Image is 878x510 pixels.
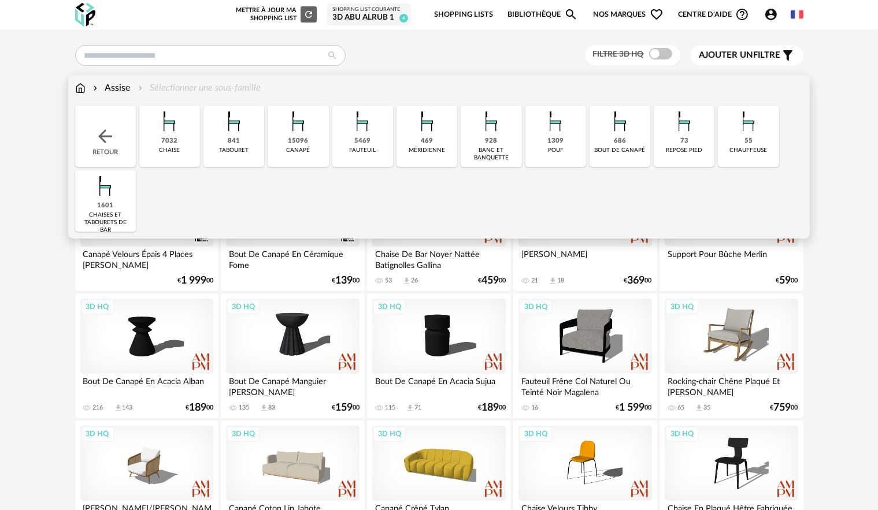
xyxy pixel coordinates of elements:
[733,106,764,137] img: Assise.png
[464,147,518,162] div: banc et banquette
[228,137,240,146] div: 841
[90,170,121,202] img: Assise.png
[770,404,798,412] div: € 00
[123,404,133,412] div: 143
[97,202,113,210] div: 1601
[402,277,411,285] span: Download icon
[540,106,571,137] img: Assise.png
[665,374,798,397] div: Rocking-chair Chêne Plaqué Et [PERSON_NAME]
[699,50,781,61] span: filtre
[677,404,684,412] div: 65
[620,404,645,412] span: 1 599
[547,137,564,146] div: 1309
[409,147,445,154] div: méridienne
[373,299,406,314] div: 3D HQ
[665,426,699,441] div: 3D HQ
[332,13,406,23] div: 3D ABU ALRUB 1
[93,404,103,412] div: 216
[226,374,359,397] div: Bout De Canapé Manguier [PERSON_NAME]
[485,137,497,146] div: 928
[730,147,768,154] div: chauffeuse
[549,277,557,285] span: Download icon
[411,277,418,285] div: 26
[691,46,803,65] button: Ajouter unfiltre Filter icon
[154,106,185,137] img: Assise.png
[81,426,114,441] div: 3D HQ
[699,51,754,59] span: Ajouter un
[666,147,702,154] div: repose pied
[372,247,505,270] div: Chaise De Bar Noyer Nattée Batignolles Gallina
[227,426,260,441] div: 3D HQ
[159,147,180,154] div: chaise
[79,211,132,234] div: chaises et tabourets de bar
[177,277,213,285] div: € 00
[95,126,116,147] img: svg+xml;base64,PHN2ZyB3aWR0aD0iMjQiIGhlaWdodD0iMjQiIHZpZXdCb3g9IjAgMCAyNCAyNCIgZmlsbD0ibm9uZSIgeG...
[399,14,408,23] span: 4
[189,404,206,412] span: 189
[335,277,353,285] span: 139
[75,293,218,418] a: 3D HQ Bout De Canapé En Acacia Alban 216 Download icon 143 €18900
[332,6,406,13] div: Shopping List courante
[367,293,510,418] a: 3D HQ Bout De Canapé En Acacia Sujua 115 Download icon 71 €18900
[332,6,406,23] a: Shopping List courante 3D ABU ALRUB 1 4
[744,137,753,146] div: 55
[91,81,131,95] div: Assise
[114,404,123,412] span: Download icon
[593,1,664,28] span: Nos marques
[75,106,136,167] div: Retour
[260,404,268,412] span: Download icon
[75,3,95,27] img: OXP
[372,374,505,397] div: Bout De Canapé En Acacia Sujua
[513,293,657,418] a: 3D HQ Fauteuil Frêne Col Naturel Ou Teinté Noir Magalena 16 €1 59900
[518,247,651,270] div: [PERSON_NAME]
[548,147,564,154] div: pouf
[478,404,506,412] div: € 00
[518,374,651,397] div: Fauteuil Frêne Col Naturel Ou Teinté Noir Magalena
[161,137,177,146] div: 7032
[385,404,395,412] div: 115
[660,293,803,418] a: 3D HQ Rocking-chair Chêne Plaqué Et [PERSON_NAME] 65 Download icon 35 €75900
[678,8,749,21] span: Centre d'aideHelp Circle Outline icon
[703,404,710,412] div: 35
[665,299,699,314] div: 3D HQ
[219,147,249,154] div: tabouret
[226,247,359,270] div: Bout De Canapé En Céramique Fome
[481,277,499,285] span: 459
[412,106,443,137] img: Assise.png
[221,293,364,418] a: 3D HQ Bout De Canapé Manguier [PERSON_NAME] 135 Download icon 83 €15900
[347,106,378,137] img: Assise.png
[774,404,791,412] span: 759
[764,8,783,21] span: Account Circle icon
[624,277,652,285] div: € 00
[780,277,791,285] span: 59
[478,277,506,285] div: € 00
[531,277,538,285] div: 21
[239,404,249,412] div: 135
[283,106,314,137] img: Assise.png
[680,137,688,146] div: 73
[476,106,507,137] img: Assise.png
[776,277,798,285] div: € 00
[385,277,392,285] div: 53
[91,81,100,95] img: svg+xml;base64,PHN2ZyB3aWR0aD0iMTYiIGhlaWdodD0iMTYiIHZpZXdCb3g9IjAgMCAxNiAxNiIgZmlsbD0ibm9uZSIgeG...
[557,277,564,285] div: 18
[764,8,778,21] span: Account Circle icon
[791,8,803,21] img: fr
[373,426,406,441] div: 3D HQ
[75,81,86,95] img: svg+xml;base64,PHN2ZyB3aWR0aD0iMTYiIGhlaWdodD0iMTciIHZpZXdCb3g9IjAgMCAxNiAxNyIgZmlsbD0ibm9uZSIgeG...
[650,8,664,21] span: Heart Outline icon
[80,374,213,397] div: Bout De Canapé En Acacia Alban
[218,106,250,137] img: Assise.png
[564,8,578,21] span: Magnify icon
[80,247,213,270] div: Canapé Velours Épais 4 Places [PERSON_NAME]
[414,404,421,412] div: 71
[507,1,578,28] a: BibliothèqueMagnify icon
[669,106,700,137] img: Assise.png
[268,404,275,412] div: 83
[595,147,646,154] div: bout de canapé
[616,404,652,412] div: € 00
[421,137,433,146] div: 469
[234,6,317,23] div: Mettre à jour ma Shopping List
[531,404,538,412] div: 16
[354,137,371,146] div: 5469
